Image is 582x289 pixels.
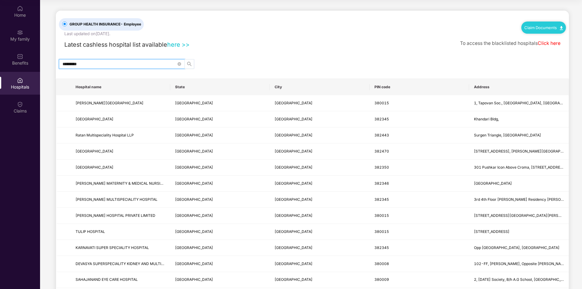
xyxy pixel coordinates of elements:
[538,40,560,46] a: Click here
[469,127,569,143] td: Surgen Triangle, Vishal Nagar
[76,133,134,137] span: Ratan Multispeciality Hospital LLP
[175,197,213,202] span: [GEOGRAPHIC_DATA]
[275,117,313,121] span: [GEOGRAPHIC_DATA]
[76,261,201,266] span: DEVASYA SUPERSPECIALITY KIDNEY AND MULTISPECIALITY HOSPITAL
[374,165,389,170] span: 382350
[374,229,389,234] span: 380015
[71,79,170,95] th: Hospital name
[76,229,105,234] span: TULIP HOSPITAL
[474,181,512,186] span: [GEOGRAPHIC_DATA]
[167,41,190,48] a: here >>
[474,85,564,89] span: Address
[71,208,170,224] td: PAREKHS HOSPITAL PRIVATE LIMITED
[71,272,170,288] td: SAHAJANAND EYE CARE HOSPITAL
[275,149,313,153] span: [GEOGRAPHIC_DATA]
[270,127,369,143] td: Ahmedabad
[175,245,213,250] span: [GEOGRAPHIC_DATA]
[374,213,389,218] span: 380015
[170,208,270,224] td: Gujarat
[170,127,270,143] td: Gujarat
[170,160,270,176] td: Gujarat
[374,101,389,105] span: 380015
[474,245,560,250] span: Opp [GEOGRAPHIC_DATA], [GEOGRAPHIC_DATA]
[170,176,270,192] td: Gujarat
[370,79,469,95] th: PIN code
[71,256,170,272] td: DEVASYA SUPERSPECIALITY KIDNEY AND MULTISPECIALITY HOSPITAL
[275,277,313,282] span: [GEOGRAPHIC_DATA]
[71,127,170,143] td: Ratan Multispeciality Hospital LLP
[374,133,389,137] span: 382443
[71,160,170,176] td: Harmony Hospital
[270,95,369,111] td: Ahmedabad
[178,62,181,66] span: close-circle
[270,160,369,176] td: Ahmedabad
[71,176,170,192] td: PARTH MATERNITY & MEDICAL NURSING HOME
[17,53,23,59] img: svg+xml;base64,PHN2ZyBpZD0iQmVuZWZpdHMiIHhtbG5zPSJodHRwOi8vd3d3LnczLm9yZy8yMDAwL3N2ZyIgd2lkdGg9Ij...
[474,133,541,137] span: Surgen Triangle, [GEOGRAPHIC_DATA]
[275,165,313,170] span: [GEOGRAPHIC_DATA]
[374,117,389,121] span: 382345
[270,192,369,208] td: Ahmedabad
[71,143,170,160] td: Viaan Eye Hospital
[270,176,369,192] td: Ahmedabad
[469,192,569,208] td: 3rd 4th Floor Shreeram Residency Sardar Chowk, Krishna Nagar
[560,26,563,30] img: svg+xml;base64,PHN2ZyB4bWxucz0iaHR0cDovL3d3dy53My5vcmcvMjAwMC9zdmciIHdpZHRoPSIxMC40IiBoZWlnaHQ9Ij...
[474,117,499,121] span: Khandari Bldg,
[64,41,167,48] span: Latest cashless hospital list available
[270,111,369,127] td: Ahmedabad
[76,277,138,282] span: SAHAJANAND EYE CARE HOSPITAL
[71,224,170,240] td: TULIP HOSPITAL
[374,149,389,153] span: 382470
[175,133,213,137] span: [GEOGRAPHIC_DATA]
[175,181,213,186] span: [GEOGRAPHIC_DATA]
[76,181,178,186] span: [PERSON_NAME] MATERNITY & MEDICAL NURSING HOME
[184,59,194,69] button: search
[64,31,110,37] div: Last updated on [DATE] .
[270,272,369,288] td: Ahmedabad
[469,240,569,256] td: Opp Saijpur Tower, Naroda Road
[170,192,270,208] td: Gujarat
[76,101,144,105] span: [PERSON_NAME][GEOGRAPHIC_DATA]
[275,261,313,266] span: [GEOGRAPHIC_DATA]
[76,149,113,153] span: [GEOGRAPHIC_DATA]
[175,213,213,218] span: [GEOGRAPHIC_DATA]
[374,197,389,202] span: 382345
[178,61,181,67] span: close-circle
[175,101,213,105] span: [GEOGRAPHIC_DATA]
[469,95,569,111] td: 1, Tapovan Soc., Satelite Road, Near Nehru Nagar Char Rasta
[374,277,389,282] span: 380009
[374,181,389,186] span: 382346
[275,197,313,202] span: [GEOGRAPHIC_DATA]
[460,40,538,46] span: To access the blacklisted hospitals
[469,176,569,192] td: National Highway 8, Shree Krishna Tower
[469,224,569,240] td: 1st Floor, Kalatirath Complex, Prernatirth Derasar Road, Jodhpur
[175,229,213,234] span: [GEOGRAPHIC_DATA]
[17,29,23,35] img: svg+xml;base64,PHN2ZyB3aWR0aD0iMjAiIGhlaWdodD0iMjAiIHZpZXdCb3g9IjAgMCAyMCAyMCIgZmlsbD0ibm9uZSIgeG...
[71,111,170,127] td: AKSHAR EYE HOSPITAL
[270,143,369,160] td: Ahmedabad
[469,256,569,272] td: 102-FF, Radhekrishan Arista, Opposite Hirabhai Tower, Jawahar Chowk
[469,160,569,176] td: 301 Pushkar Icon Above Croma, Nr Shukan Cross Road Nikol Naroda Road
[374,245,389,250] span: 382345
[270,240,369,256] td: Ahmedabad
[17,101,23,107] img: svg+xml;base64,PHN2ZyBpZD0iQ2xhaW0iIHhtbG5zPSJodHRwOi8vd3d3LnczLm9yZy8yMDAwL3N2ZyIgd2lkdGg9IjIwIi...
[275,213,313,218] span: [GEOGRAPHIC_DATA]
[275,229,313,234] span: [GEOGRAPHIC_DATA]
[170,256,270,272] td: Gujarat
[120,22,141,26] span: - Employee
[71,240,170,256] td: KARNAVATI SUPER SPECIALITY HOSPITAL
[67,22,144,27] span: GROUP HEALTH INSURANCE
[170,272,270,288] td: Gujarat
[474,165,567,170] span: 301 Pushkar Icon Above Croma, [STREET_ADDRESS]
[170,143,270,160] td: Gujarat
[76,245,149,250] span: KARNAVATI SUPER SPECIALITY HOSPITAL
[275,101,313,105] span: [GEOGRAPHIC_DATA]
[170,224,270,240] td: Gujarat
[185,62,194,66] span: search
[474,229,509,234] span: [STREET_ADDRESS]
[275,181,313,186] span: [GEOGRAPHIC_DATA]
[474,213,577,218] span: [STREET_ADDRESS][GEOGRAPHIC_DATA][PERSON_NAME]
[170,240,270,256] td: Gujarat
[71,192,170,208] td: RUGVED MULTISPECIALITY HOSPITAL
[474,101,581,105] span: 1, Tapovan Soc., [GEOGRAPHIC_DATA], [GEOGRAPHIC_DATA]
